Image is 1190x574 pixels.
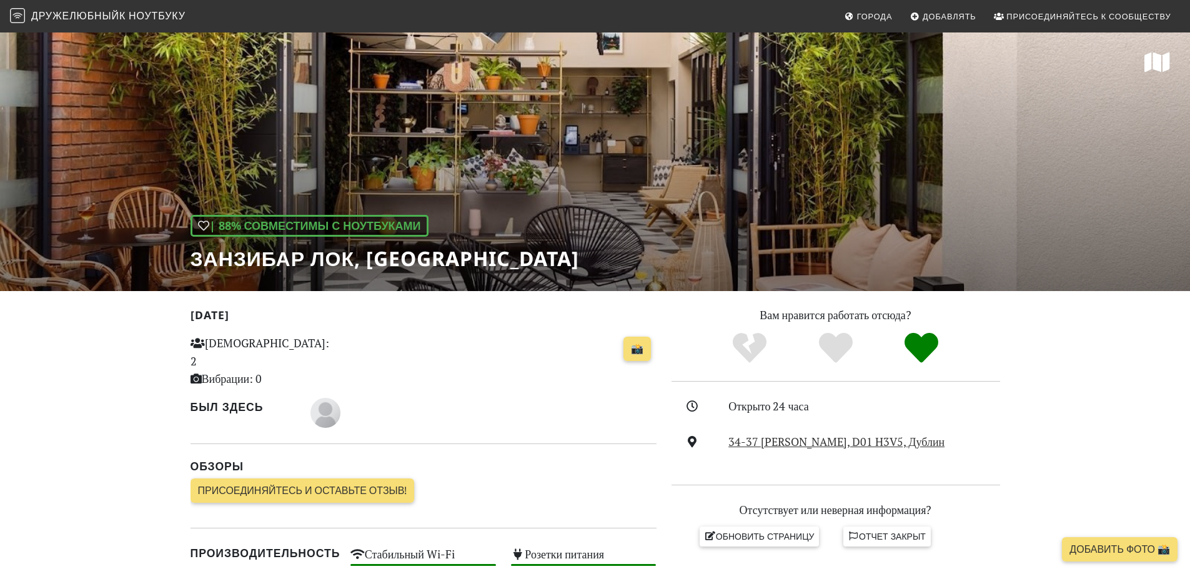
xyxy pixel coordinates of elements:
[923,11,976,22] font: Добавлять
[716,530,815,542] font: Обновить страницу
[191,458,244,473] font: Обзоры
[707,331,793,365] div: Нет
[878,331,964,365] div: Определенно!
[843,527,931,547] a: Отчет закрыт
[10,6,187,27] a: Дружелюбный к ноутбуку Дружелюбныйк ноутбуку
[10,8,25,23] img: Дружелюбный к ноутбуку
[859,530,926,542] font: Отчет закрыт
[740,502,932,517] font: Отсутствует или неверная информация?
[310,404,340,419] span: ФК
[760,307,911,322] font: Вам нравится работать отсюда?
[202,371,262,386] font: Вибрации: 0
[310,398,340,428] img: blank-535327c66bd565773addf3077783bbfce4b00ec00e9fd257753287c682c7fa38.png
[857,11,893,22] font: Города
[631,342,643,355] font: 📸
[989,5,1176,27] a: Присоединяйтесь к сообществу
[31,9,119,22] font: Дружелюбный
[191,545,340,560] font: Производительность
[191,399,264,414] font: Был здесь
[209,218,421,233] font: | 88% совместимы с ноутбуками
[119,9,186,22] font: к ноутбуку
[198,483,407,497] font: Присоединяйтесь и оставьте отзыв!
[191,307,229,322] font: [DATE]
[1062,537,1178,562] a: Добавить фото 📸
[191,245,579,272] font: Занзибар Лок, [GEOGRAPHIC_DATA]
[191,478,415,503] a: Присоединяйтесь и оставьте отзыв!
[191,335,329,369] font: [DEMOGRAPHIC_DATA]: 2
[700,527,819,547] a: Обновить страницу
[905,5,981,27] a: Добавлять
[365,547,455,562] font: Стабильный Wi-Fi
[793,331,879,365] div: Да
[623,337,651,361] a: 📸
[1069,542,1170,556] font: Добавить фото 📸
[728,398,809,413] font: Открыто 24 часа
[840,5,898,27] a: Города
[728,434,945,449] a: 34-37 [PERSON_NAME], D01 H3V5, Дублин
[525,547,604,562] font: Розетки питания
[1006,11,1171,22] font: Присоединяйтесь к сообществу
